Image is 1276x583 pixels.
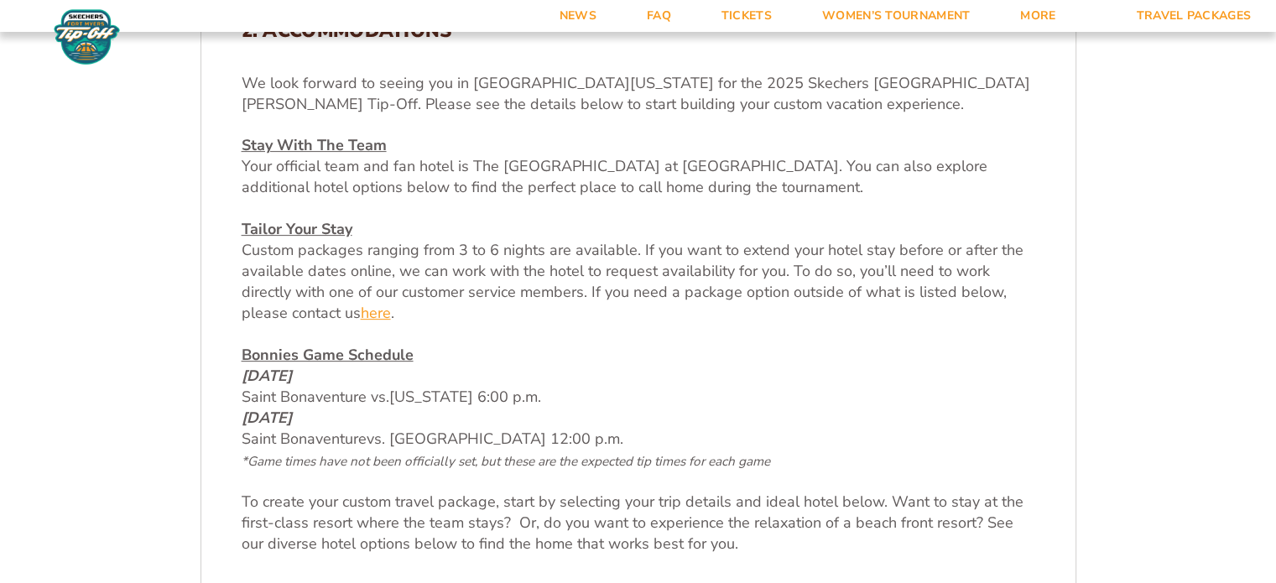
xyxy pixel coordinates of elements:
[242,73,1035,115] p: We look forward to seeing you in [GEOGRAPHIC_DATA][US_STATE] for the 2025 Skechers [GEOGRAPHIC_DA...
[367,429,385,449] span: vs.
[242,429,770,470] span: [GEOGRAPHIC_DATA] 12:00 p.m.
[242,366,292,386] em: [DATE]
[50,8,123,65] img: Fort Myers Tip-Off
[242,20,1035,42] h2: 2. Accommodations
[389,387,541,407] span: [US_STATE] 6:00 p.m.
[242,135,387,155] u: Stay With The Team
[242,345,414,365] u: Bonnies Game Schedule
[242,408,292,428] em: [DATE]
[361,303,391,324] a: here
[371,387,389,407] span: vs.
[242,492,1035,555] p: To create your custom travel package, start by selecting your trip details and ideal hotel below....
[242,219,1035,325] p: Custom packages ranging from 3 to 6 nights are available. If you want to extend your hotel stay b...
[242,453,770,470] span: *Game times have not been officially set, but these are the expected tip times for each game
[242,135,1035,199] p: Your official team and fan hotel is The [GEOGRAPHIC_DATA] at [GEOGRAPHIC_DATA]. You can also expl...
[242,345,1035,471] p: Saint Bonaventure Saint Bonaventure
[242,219,352,239] u: Tailor Your Stay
